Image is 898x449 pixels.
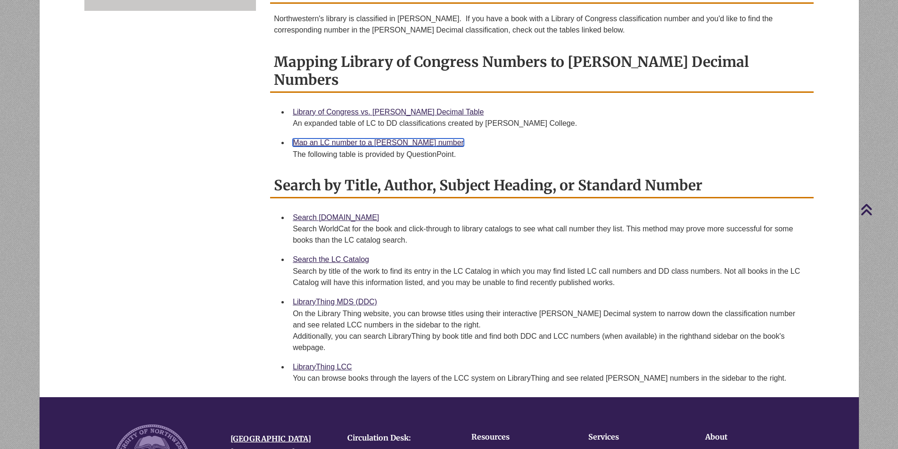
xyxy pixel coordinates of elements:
[293,213,379,221] a: Search [DOMAIN_NAME]
[270,50,814,93] h2: Mapping Library of Congress Numbers to [PERSON_NAME] Decimal Numbers
[293,363,352,371] a: LibraryThing LCC
[705,433,793,441] h4: About
[588,433,676,441] h4: Services
[471,433,559,441] h4: Resources
[293,308,806,353] div: On the Library Thing website, you can browse titles using their interactive [PERSON_NAME] Decimal...
[274,13,810,36] p: Northwestern's library is classified in [PERSON_NAME]. If you have a book with a Library of Congr...
[270,173,814,198] h2: Search by Title, Author, Subject Heading, or Standard Number
[293,223,806,246] div: Search WorldCat for the book and click-through to library catalogs to see what call number they l...
[347,434,450,442] h4: Circulation Desk:
[860,203,896,216] a: Back to Top
[293,373,806,384] div: You can browse books through the layers of the LCC system on LibraryThing and see related [PERSON...
[293,255,369,263] a: Search the LC Catalog
[293,139,464,147] a: Map an LC number to a [PERSON_NAME] number
[293,118,806,129] div: An expanded table of LC to DD classifications created by [PERSON_NAME] College.
[293,108,484,116] a: Library of Congress vs. [PERSON_NAME] Decimal Table
[231,434,311,443] a: [GEOGRAPHIC_DATA]
[293,149,806,160] div: The following table is provided by QuestionPoint.
[293,266,806,288] div: Search by title of the work to find its entry in the LC Catalog in which you may find listed LC c...
[293,298,377,306] a: LibraryThing MDS (DDC)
